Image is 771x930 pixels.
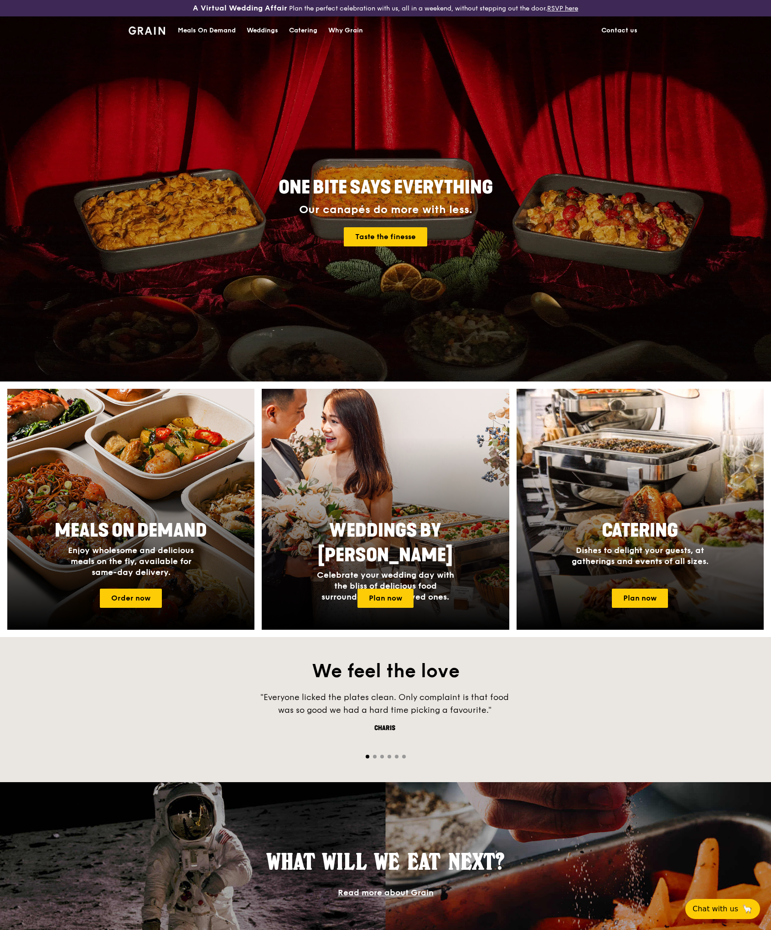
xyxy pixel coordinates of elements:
[547,5,578,12] a: RSVP here
[693,904,738,914] span: Chat with us
[338,888,434,898] a: Read more about Grain
[289,17,317,44] div: Catering
[100,589,162,608] a: Order now
[517,389,764,630] img: catering-card.e1cfaf3e.jpg
[248,724,522,733] div: Charis
[357,589,414,608] a: Plan now
[279,177,493,199] span: ONE BITE SAYS EVERYTHING
[373,755,377,758] span: Go to slide 2
[395,755,398,758] span: Go to slide 5
[241,17,284,44] a: Weddings
[517,389,764,630] a: CateringDishes to delight your guests, at gatherings and events of all sizes.Plan now
[248,691,522,716] div: "Everyone licked the plates clean. Only complaint is that food was so good we had a hard time pic...
[193,4,287,13] h3: A Virtual Wedding Affair
[178,17,236,44] div: Meals On Demand
[328,17,363,44] div: Why Grain
[380,755,384,758] span: Go to slide 3
[222,204,550,216] div: Our canapés do more with less.
[129,4,642,13] div: Plan the perfect celebration with us, all in a weekend, without stepping out the door.
[247,17,278,44] div: Weddings
[267,848,505,875] span: What will we eat next?
[612,589,668,608] a: Plan now
[402,755,406,758] span: Go to slide 6
[596,17,643,44] a: Contact us
[7,389,254,630] a: Meals On DemandEnjoy wholesome and delicious meals on the fly, available for same-day delivery.Or...
[262,389,509,630] img: weddings-card.4f3003b8.jpg
[317,570,454,602] span: Celebrate your wedding day with the bliss of delicious food surrounded by your loved ones.
[284,17,323,44] a: Catering
[366,755,369,758] span: Go to slide 1
[742,904,753,914] span: 🦙
[7,389,254,630] img: meals-on-demand-card.d2b6f6db.png
[323,17,368,44] a: Why Grain
[388,755,391,758] span: Go to slide 4
[68,545,194,577] span: Enjoy wholesome and delicious meals on the fly, available for same-day delivery.
[262,389,509,630] a: Weddings by [PERSON_NAME]Celebrate your wedding day with the bliss of delicious food surrounded b...
[685,899,760,919] button: Chat with us🦙
[129,26,166,35] img: Grain
[55,520,207,542] span: Meals On Demand
[572,545,709,566] span: Dishes to delight your guests, at gatherings and events of all sizes.
[318,520,453,566] span: Weddings by [PERSON_NAME]
[344,227,427,246] a: Taste the finesse
[602,520,678,542] span: Catering
[129,16,166,43] a: GrainGrain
